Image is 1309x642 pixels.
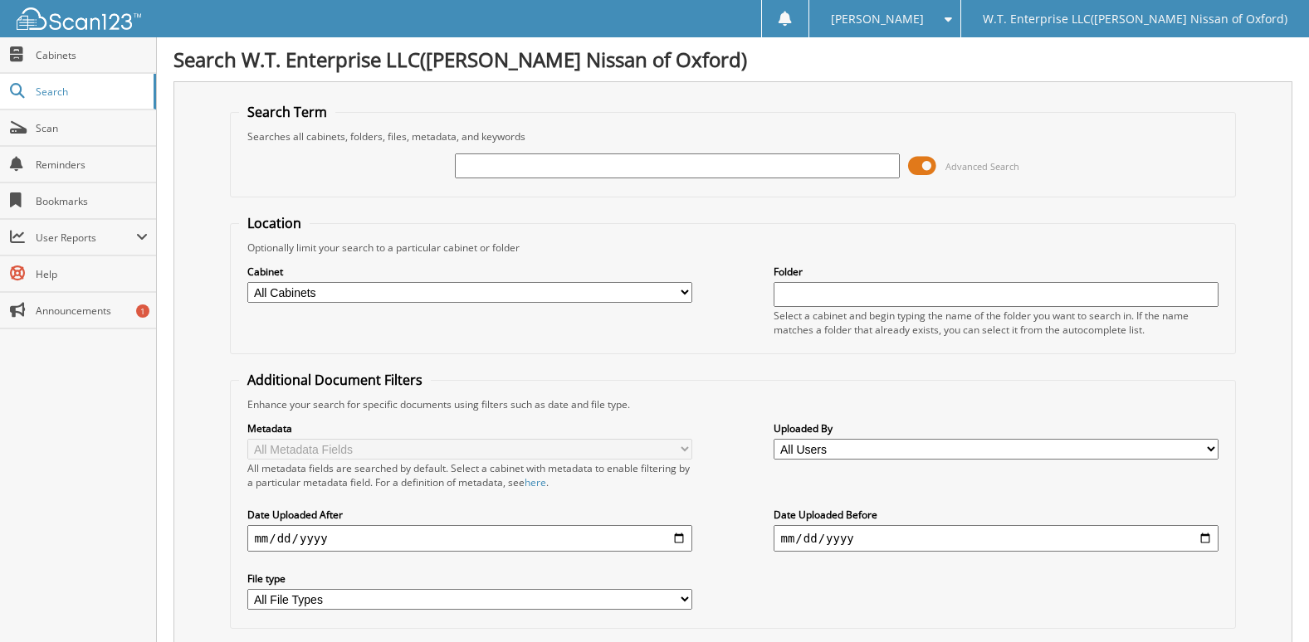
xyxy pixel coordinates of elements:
span: Reminders [36,158,148,172]
span: Announcements [36,304,148,318]
div: All metadata fields are searched by default. Select a cabinet with metadata to enable filtering b... [247,461,691,489]
legend: Location [239,214,310,232]
span: W.T. Enterprise LLC([PERSON_NAME] Nissan of Oxford) [983,14,1287,24]
div: Enhance your search for specific documents using filters such as date and file type. [239,397,1226,411]
label: Cabinet [247,265,691,279]
input: end [774,525,1218,552]
label: Date Uploaded Before [774,508,1218,522]
label: Metadata [247,421,691,435]
input: start [247,525,691,552]
span: [PERSON_NAME] [831,14,924,24]
span: Scan [36,121,148,135]
span: Advanced Search [945,160,1019,173]
label: Folder [774,265,1218,279]
label: File type [247,571,691,586]
span: User Reports [36,231,136,245]
span: Cabinets [36,48,148,62]
div: Searches all cabinets, folders, files, metadata, and keywords [239,129,1226,143]
a: here [525,475,546,489]
legend: Additional Document Filters [239,371,431,389]
div: Select a cabinet and begin typing the name of the folder you want to search in. If the name match... [774,309,1218,337]
span: Search [36,85,145,99]
legend: Search Term [239,103,335,121]
span: Help [36,267,148,281]
label: Date Uploaded After [247,508,691,522]
h1: Search W.T. Enterprise LLC([PERSON_NAME] Nissan of Oxford) [173,46,1292,73]
label: Uploaded By [774,421,1218,435]
img: scan123-logo-white.svg [17,7,141,30]
div: Optionally limit your search to a particular cabinet or folder [239,241,1226,255]
span: Bookmarks [36,194,148,208]
div: 1 [136,304,149,318]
